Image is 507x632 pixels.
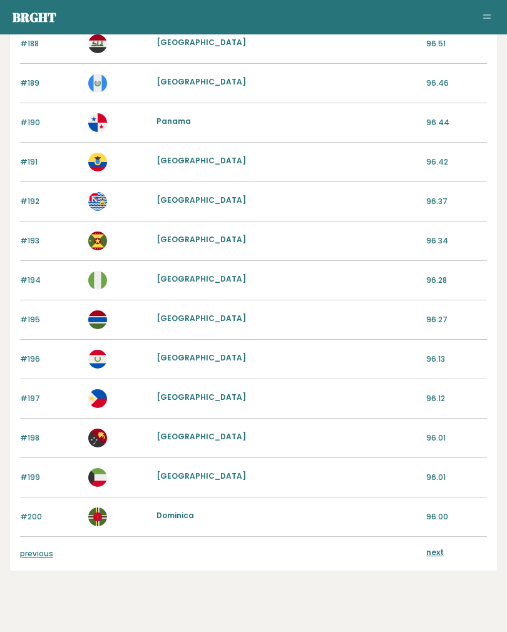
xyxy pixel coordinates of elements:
a: Dominica [156,510,194,521]
img: gm.svg [88,310,107,329]
p: #197 [20,393,81,404]
img: dm.svg [88,507,107,526]
p: 96.34 [426,235,487,247]
a: [GEOGRAPHIC_DATA] [156,273,246,284]
p: 96.37 [426,196,487,207]
a: [GEOGRAPHIC_DATA] [156,195,246,205]
a: Brght [13,9,56,26]
button: Toggle navigation [479,10,494,25]
img: py.svg [88,350,107,369]
p: #189 [20,78,81,89]
img: ph.svg [88,389,107,408]
img: pa.svg [88,113,107,132]
p: 96.01 [426,472,487,483]
a: previous [20,548,53,559]
p: #200 [20,511,81,522]
a: [GEOGRAPHIC_DATA] [156,313,246,324]
p: 96.01 [426,432,487,444]
img: gt.svg [88,74,107,93]
a: [GEOGRAPHIC_DATA] [156,352,246,363]
a: [GEOGRAPHIC_DATA] [156,37,246,48]
a: [GEOGRAPHIC_DATA] [156,392,246,402]
p: 96.13 [426,354,487,365]
p: 96.51 [426,38,487,49]
img: io.svg [88,192,107,211]
a: [GEOGRAPHIC_DATA] [156,471,246,481]
a: [GEOGRAPHIC_DATA] [156,155,246,166]
p: #190 [20,117,81,128]
p: #188 [20,38,81,49]
img: ng.svg [88,271,107,290]
p: 96.12 [426,393,487,404]
a: Panama [156,116,191,126]
img: gd.svg [88,232,107,250]
a: [GEOGRAPHIC_DATA] [156,431,246,442]
p: 96.27 [426,314,487,325]
p: 96.44 [426,117,487,128]
p: 96.42 [426,156,487,168]
p: #196 [20,354,81,365]
p: 96.00 [426,511,487,522]
img: iq.svg [88,34,107,53]
p: #191 [20,156,81,168]
p: 96.28 [426,275,487,286]
p: #198 [20,432,81,444]
p: #194 [20,275,81,286]
p: #193 [20,235,81,247]
img: pg.svg [88,429,107,447]
p: #199 [20,472,81,483]
img: ec.svg [88,153,107,171]
p: #195 [20,314,81,325]
img: kw.svg [88,468,107,487]
a: [GEOGRAPHIC_DATA] [156,76,246,87]
p: 96.46 [426,78,487,89]
p: #192 [20,196,81,207]
a: [GEOGRAPHIC_DATA] [156,234,246,245]
a: next [426,547,444,558]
